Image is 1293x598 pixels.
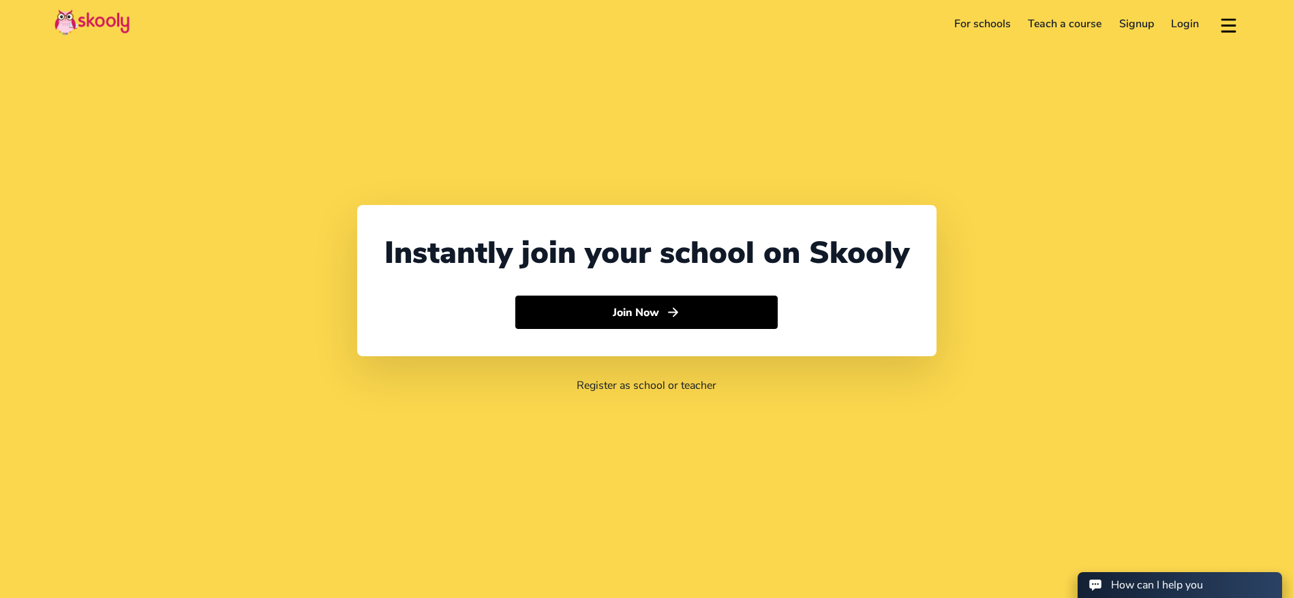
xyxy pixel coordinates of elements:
ion-icon: arrow forward outline [666,305,680,319]
a: Signup [1110,13,1163,35]
button: Join Nowarrow forward outline [515,296,778,330]
div: Instantly join your school on Skooly [384,232,909,274]
a: For schools [945,13,1020,35]
a: Teach a course [1019,13,1110,35]
a: Register as school or teacher [577,378,716,393]
a: Login [1163,13,1208,35]
button: menu outline [1219,13,1238,35]
img: Skooly [55,9,130,35]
